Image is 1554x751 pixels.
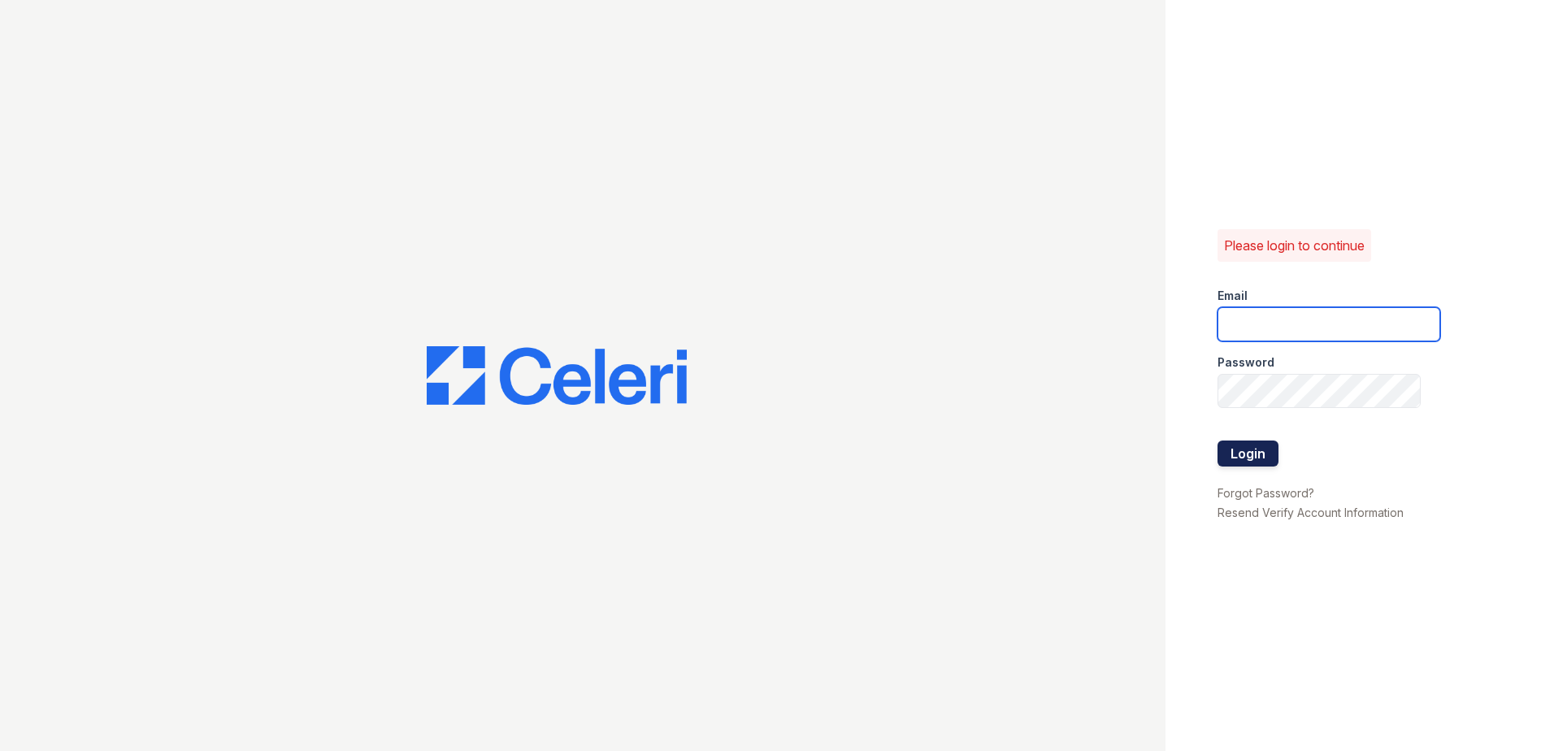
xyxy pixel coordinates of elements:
[427,346,687,405] img: CE_Logo_Blue-a8612792a0a2168367f1c8372b55b34899dd931a85d93a1a3d3e32e68fde9ad4.png
[1218,486,1314,500] a: Forgot Password?
[1218,506,1404,519] a: Resend Verify Account Information
[1218,288,1248,304] label: Email
[1218,354,1274,371] label: Password
[1224,236,1365,255] p: Please login to continue
[1218,441,1278,467] button: Login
